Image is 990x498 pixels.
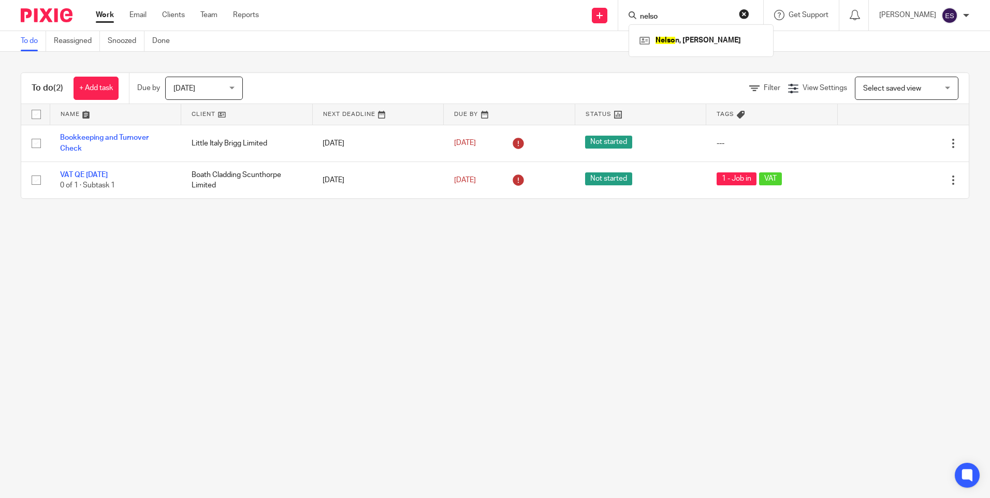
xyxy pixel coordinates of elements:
[739,9,749,19] button: Clear
[863,85,921,92] span: Select saved view
[162,10,185,20] a: Clients
[759,172,782,185] span: VAT
[60,171,108,179] a: VAT QE [DATE]
[200,10,217,20] a: Team
[54,31,100,51] a: Reassigned
[717,172,756,185] span: 1 - Job in
[585,172,632,185] span: Not started
[233,10,259,20] a: Reports
[60,182,115,189] span: 0 of 1 · Subtask 1
[717,111,734,117] span: Tags
[789,11,828,19] span: Get Support
[717,138,827,149] div: ---
[454,140,476,147] span: [DATE]
[312,162,444,198] td: [DATE]
[137,83,160,93] p: Due by
[96,10,114,20] a: Work
[21,31,46,51] a: To do
[879,10,936,20] p: [PERSON_NAME]
[181,125,313,162] td: Little Italy Brigg Limited
[181,162,313,198] td: Boath Cladding Scunthorpe Limited
[173,85,195,92] span: [DATE]
[941,7,958,24] img: svg%3E
[454,177,476,184] span: [DATE]
[108,31,144,51] a: Snoozed
[639,12,732,22] input: Search
[21,8,72,22] img: Pixie
[152,31,178,51] a: Done
[585,136,632,149] span: Not started
[764,84,780,92] span: Filter
[129,10,147,20] a: Email
[803,84,847,92] span: View Settings
[32,83,63,94] h1: To do
[312,125,444,162] td: [DATE]
[60,134,149,152] a: Bookkeeping and Turnover Check
[74,77,119,100] a: + Add task
[53,84,63,92] span: (2)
